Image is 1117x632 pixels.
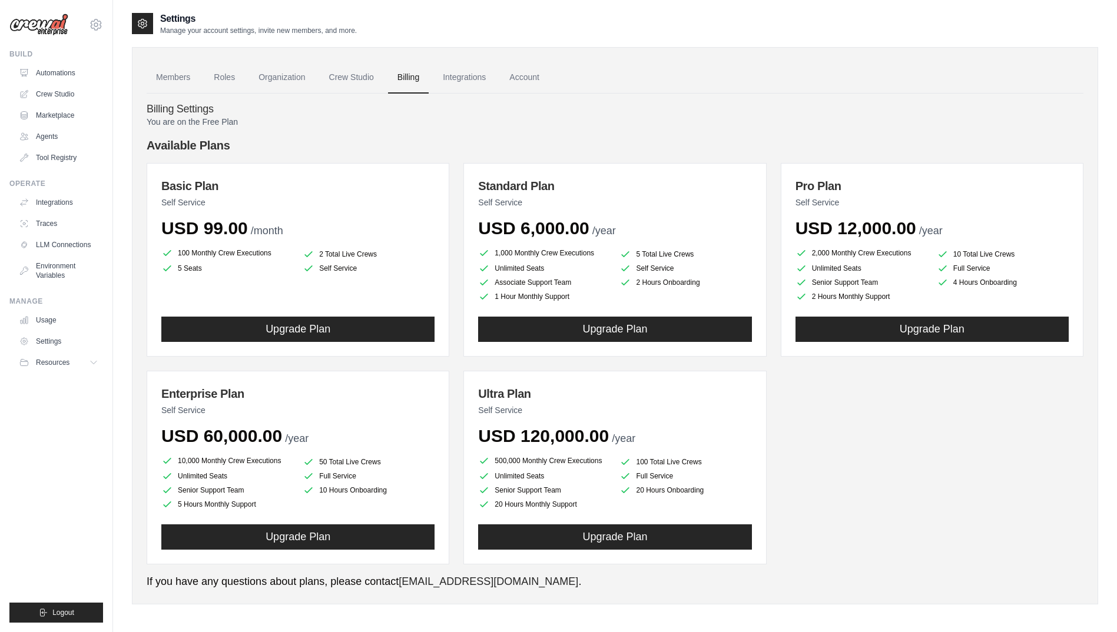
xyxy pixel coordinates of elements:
[161,524,435,550] button: Upgrade Plan
[796,197,1069,208] p: Self Service
[796,262,927,274] li: Unlimited Seats
[478,246,610,260] li: 1,000 Monthly Crew Executions
[937,248,1069,260] li: 10 Total Live Crews
[9,49,103,59] div: Build
[14,64,103,82] a: Automations
[160,26,357,35] p: Manage your account settings, invite new members, and more.
[303,248,435,260] li: 2 Total Live Crews
[161,197,435,208] p: Self Service
[161,454,293,468] li: 10,000 Monthly Crew Executions
[388,62,429,94] a: Billing
[161,484,293,496] li: Senior Support Team
[478,524,751,550] button: Upgrade Plan
[147,103,1083,116] h4: Billing Settings
[147,137,1083,154] h4: Available Plans
[161,246,293,260] li: 100 Monthly Crew Executions
[500,62,549,94] a: Account
[478,385,751,402] h3: Ultra Plan
[14,214,103,233] a: Traces
[478,291,610,302] li: 1 Hour Monthly Support
[478,426,609,445] span: USD 120,000.00
[478,470,610,482] li: Unlimited Seats
[14,193,103,212] a: Integrations
[36,358,69,367] span: Resources
[796,178,1069,194] h3: Pro Plan
[160,12,357,26] h2: Settings
[592,225,616,237] span: /year
[147,62,200,94] a: Members
[14,106,103,125] a: Marketplace
[9,179,103,188] div: Operate
[9,297,103,306] div: Manage
[478,178,751,194] h3: Standard Plan
[796,317,1069,342] button: Upgrade Plan
[619,277,751,288] li: 2 Hours Onboarding
[161,317,435,342] button: Upgrade Plan
[14,353,103,372] button: Resources
[251,225,283,237] span: /month
[14,148,103,167] a: Tool Registry
[478,218,589,238] span: USD 6,000.00
[204,62,244,94] a: Roles
[161,262,293,274] li: 5 Seats
[433,62,495,94] a: Integrations
[796,218,916,238] span: USD 12,000.00
[478,197,751,208] p: Self Service
[796,291,927,302] li: 2 Hours Monthly Support
[619,248,751,260] li: 5 Total Live Crews
[249,62,314,94] a: Organization
[320,62,383,94] a: Crew Studio
[478,498,610,510] li: 20 Hours Monthly Support
[303,456,435,468] li: 50 Total Live Crews
[161,470,293,482] li: Unlimited Seats
[161,498,293,510] li: 5 Hours Monthly Support
[478,317,751,342] button: Upgrade Plan
[796,246,927,260] li: 2,000 Monthly Crew Executions
[619,484,751,496] li: 20 Hours Onboarding
[285,433,309,444] span: /year
[161,178,435,194] h3: Basic Plan
[303,484,435,496] li: 10 Hours Onboarding
[478,277,610,288] li: Associate Support Team
[303,470,435,482] li: Full Service
[619,456,751,468] li: 100 Total Live Crews
[9,14,68,36] img: Logo
[478,262,610,274] li: Unlimited Seats
[14,235,103,254] a: LLM Connections
[478,454,610,468] li: 500,000 Monthly Crew Executions
[147,116,1083,128] p: You are on the Free Plan
[161,385,435,402] h3: Enterprise Plan
[9,603,103,623] button: Logout
[796,277,927,288] li: Senior Support Team
[937,277,1069,288] li: 4 Hours Onboarding
[478,404,751,416] p: Self Service
[619,262,751,274] li: Self Service
[303,262,435,274] li: Self Service
[161,426,282,445] span: USD 60,000.00
[937,262,1069,274] li: Full Service
[399,576,578,587] a: [EMAIL_ADDRESS][DOMAIN_NAME]
[52,608,74,617] span: Logout
[612,433,635,444] span: /year
[478,484,610,496] li: Senior Support Team
[14,332,103,351] a: Settings
[161,218,248,238] span: USD 99.00
[14,85,103,104] a: Crew Studio
[619,470,751,482] li: Full Service
[14,127,103,146] a: Agents
[14,311,103,330] a: Usage
[14,257,103,285] a: Environment Variables
[919,225,943,237] span: /year
[161,404,435,416] p: Self Service
[147,574,1083,590] p: If you have any questions about plans, please contact .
